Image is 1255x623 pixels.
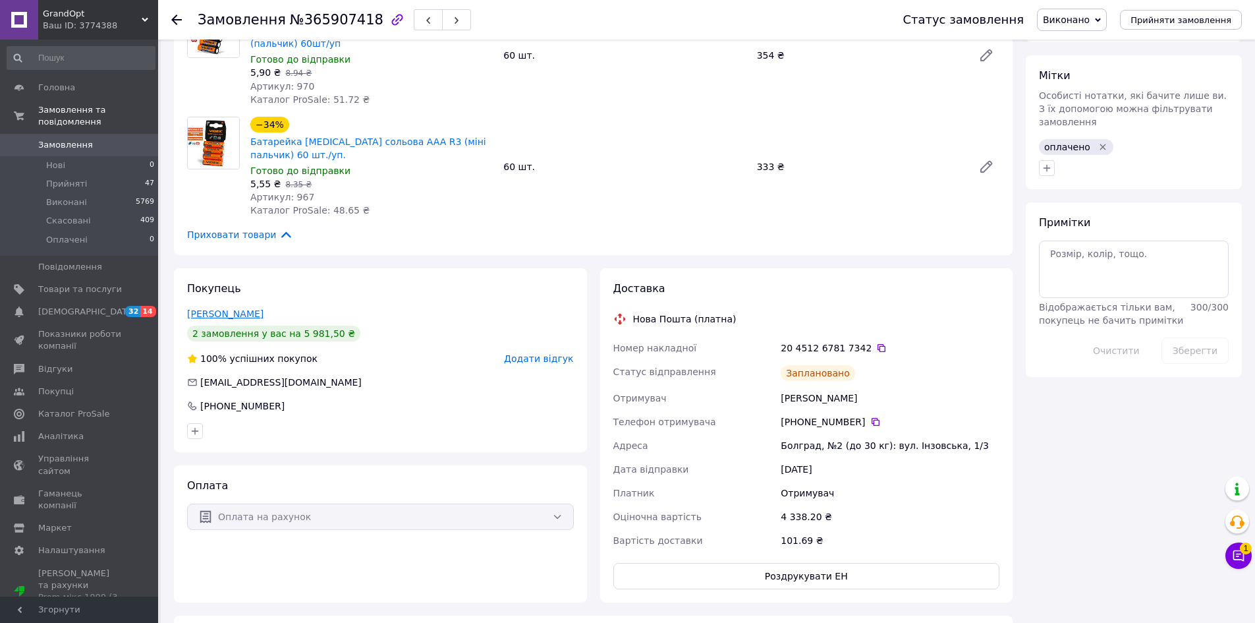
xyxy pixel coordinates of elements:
span: 409 [140,215,154,227]
img: Батарейка VIDEX сольова AAA R3 (міні пальчик) 60 шт./уп. [188,117,239,169]
span: Дата відправки [613,464,689,475]
span: Готово до відправки [250,54,350,65]
a: Редагувати [973,42,999,69]
span: Відгуки [38,363,72,375]
span: 8.35 ₴ [285,180,312,189]
span: Налаштування [38,545,105,556]
span: 14 [140,306,155,317]
span: Отримувач [613,393,667,403]
span: 5,90 ₴ [250,67,281,78]
span: [DEMOGRAPHIC_DATA] [38,306,136,318]
span: 100% [200,353,227,364]
span: Платник [613,488,655,498]
div: Prom мікс 1000 (3 місяці) [38,591,122,615]
div: успішних покупок [187,352,318,365]
div: 20 4512 6781 7342 [781,341,999,355]
span: оплачено [1044,142,1090,152]
span: 47 [145,178,154,190]
span: Виконані [46,196,87,208]
div: [DATE] [778,458,1002,481]
div: 2 замовлення у вас на 5 981,50 ₴ [187,326,360,341]
button: Роздрукувати ЕН [613,563,1000,589]
span: Артикул: 970 [250,81,314,92]
span: Замовлення та повідомлення [38,104,158,128]
div: −34% [250,117,289,133]
div: 60 шт. [498,158,751,176]
span: Покупець [187,282,241,295]
a: [PERSON_NAME] [187,309,264,319]
span: Адреса [613,440,648,451]
span: Каталог ProSale [38,408,109,420]
span: Скасовані [46,215,91,227]
svg: Видалити мітку [1098,142,1108,152]
span: 300 / 300 [1190,302,1229,312]
span: 0 [150,234,154,246]
span: Відображається тільки вам, покупець не бачить примітки [1039,302,1183,326]
span: 8.94 ₴ [285,69,312,78]
span: 5,55 ₴ [250,179,281,189]
a: Батарейка [MEDICAL_DATA] сольова AAA R3 (міні пальчик) 60 шт./уп. [250,136,486,160]
span: Нові [46,160,65,171]
span: Гаманець компанії [38,488,122,512]
span: Головна [38,82,75,94]
div: Ваш ID: 3774388 [43,20,158,32]
span: Мітки [1039,69,1071,82]
span: [EMAIL_ADDRESS][DOMAIN_NAME] [200,377,362,388]
span: Номер накладної [613,343,697,353]
span: Показники роботи компанії [38,328,122,352]
div: 354 ₴ [752,46,968,65]
button: Чат з покупцем1 [1225,543,1252,569]
span: Каталог ProSale: 48.65 ₴ [250,205,370,216]
span: [PERSON_NAME] та рахунки [38,568,122,616]
div: Нова Пошта (платна) [630,312,740,326]
span: 1 [1240,543,1252,554]
span: №365907418 [290,12,383,28]
span: Приховати товари [187,227,293,242]
span: 5769 [136,196,154,208]
span: Доставка [613,282,665,295]
span: Оплата [187,479,228,492]
span: Виконано [1043,15,1090,25]
div: Повернутися назад [171,13,182,26]
input: Пошук [7,46,155,70]
span: Прийняті [46,178,87,190]
span: Готово до відправки [250,165,350,176]
span: Покупці [38,386,74,398]
span: Повідомлення [38,261,102,273]
span: Аналітика [38,430,84,442]
span: Особисті нотатки, які бачите лише ви. З їх допомогою можна фільтрувати замовлення [1039,90,1227,127]
div: 4 338.20 ₴ [778,505,1002,529]
div: [PERSON_NAME] [778,386,1002,410]
span: Додати відгук [504,353,573,364]
div: Болград, №2 (до 30 кг): вул. Інзовська, 1/3 [778,434,1002,458]
span: Товари та послуги [38,283,122,295]
span: Каталог ProSale: 51.72 ₴ [250,94,370,105]
span: Оціночна вартість [613,512,702,522]
span: Замовлення [38,139,93,151]
span: Прийняти замовлення [1130,15,1231,25]
span: Замовлення [198,12,286,28]
span: Вартість доставки [613,535,703,546]
div: 60 шт. [498,46,751,65]
span: GrandOpt [43,8,142,20]
div: Заплановано [781,365,855,381]
div: 333 ₴ [752,158,968,176]
div: Отримувач [778,481,1002,505]
span: Артикул: 967 [250,192,314,202]
span: Телефон отримувача [613,417,716,427]
span: Управління сайтом [38,453,122,477]
span: 0 [150,160,154,171]
span: Статус відправлення [613,367,716,377]
div: [PHONE_NUMBER] [781,415,999,429]
span: Примітки [1039,216,1090,229]
div: [PHONE_NUMBER] [199,400,286,413]
span: 32 [125,306,140,317]
span: Оплачені [46,234,88,246]
div: Статус замовлення [903,13,1024,26]
button: Прийняти замовлення [1120,10,1242,30]
div: 101.69 ₴ [778,529,1002,552]
a: Редагувати [973,154,999,180]
span: Маркет [38,522,72,534]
